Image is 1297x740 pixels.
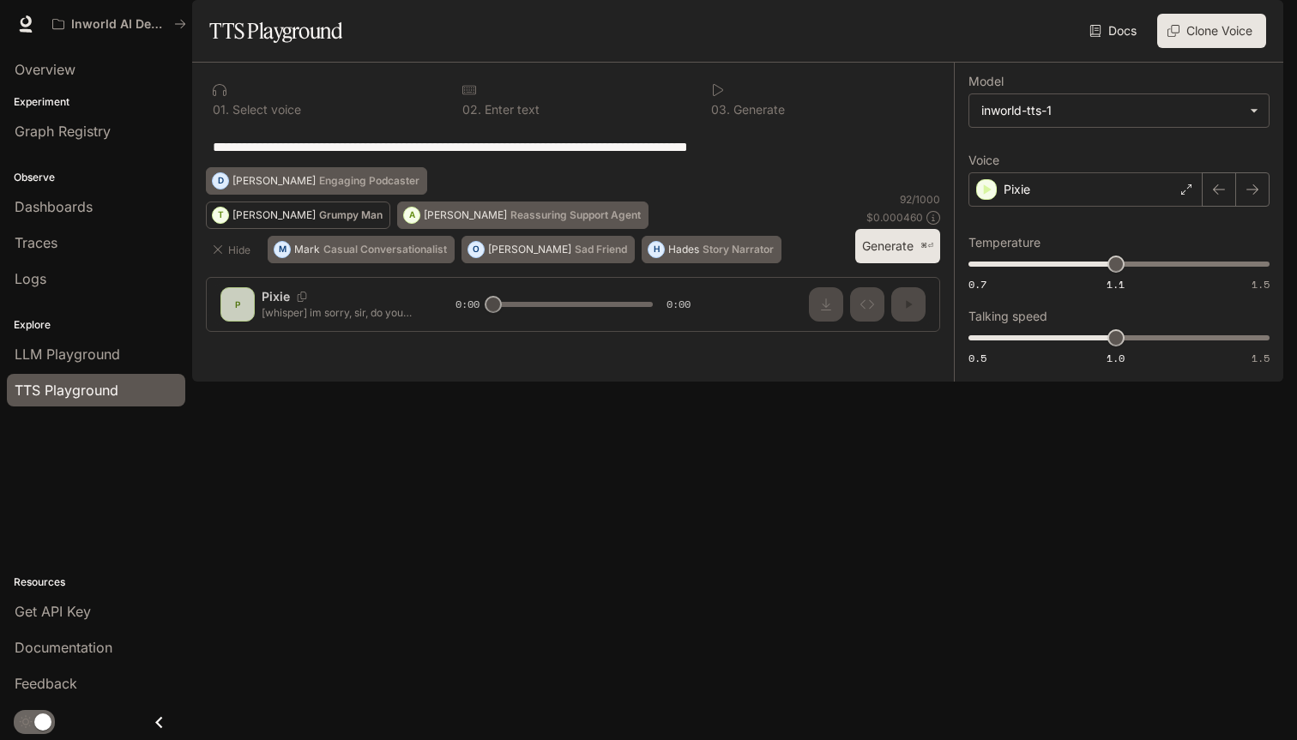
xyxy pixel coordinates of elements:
[488,244,571,255] p: [PERSON_NAME]
[730,104,785,116] p: Generate
[968,310,1047,322] p: Talking speed
[1252,277,1270,292] span: 1.5
[468,236,484,263] div: O
[968,154,999,166] p: Voice
[461,236,635,263] button: O[PERSON_NAME]Sad Friend
[209,14,342,48] h1: TTS Playground
[920,241,933,251] p: ⌘⏎
[968,277,986,292] span: 0.7
[968,351,986,365] span: 0.5
[969,94,1269,127] div: inworld-tts-1
[294,244,320,255] p: Mark
[968,237,1041,249] p: Temperature
[232,176,316,186] p: [PERSON_NAME]
[668,244,699,255] p: Hades
[213,104,229,116] p: 0 1 .
[642,236,781,263] button: HHadesStory Narrator
[45,7,194,41] button: All workspaces
[397,202,648,229] button: A[PERSON_NAME]Reassuring Support Agent
[1157,14,1266,48] button: Clone Voice
[229,104,301,116] p: Select voice
[648,236,664,263] div: H
[206,167,427,195] button: D[PERSON_NAME]Engaging Podcaster
[855,229,940,264] button: Generate⌘⏎
[206,202,390,229] button: T[PERSON_NAME]Grumpy Man
[71,17,167,32] p: Inworld AI Demos
[213,202,228,229] div: T
[1086,14,1143,48] a: Docs
[711,104,730,116] p: 0 3 .
[1004,181,1030,198] p: Pixie
[575,244,627,255] p: Sad Friend
[319,210,383,220] p: Grumpy Man
[1252,351,1270,365] span: 1.5
[404,202,419,229] div: A
[510,210,641,220] p: Reassuring Support Agent
[703,244,774,255] p: Story Narrator
[213,167,228,195] div: D
[206,236,261,263] button: Hide
[900,192,940,207] p: 92 / 1000
[462,104,481,116] p: 0 2 .
[232,210,316,220] p: [PERSON_NAME]
[981,102,1241,119] div: inworld-tts-1
[319,176,419,186] p: Engaging Podcaster
[1107,277,1125,292] span: 1.1
[323,244,447,255] p: Casual Conversationalist
[424,210,507,220] p: [PERSON_NAME]
[1107,351,1125,365] span: 1.0
[481,104,540,116] p: Enter text
[968,75,1004,87] p: Model
[274,236,290,263] div: M
[268,236,455,263] button: MMarkCasual Conversationalist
